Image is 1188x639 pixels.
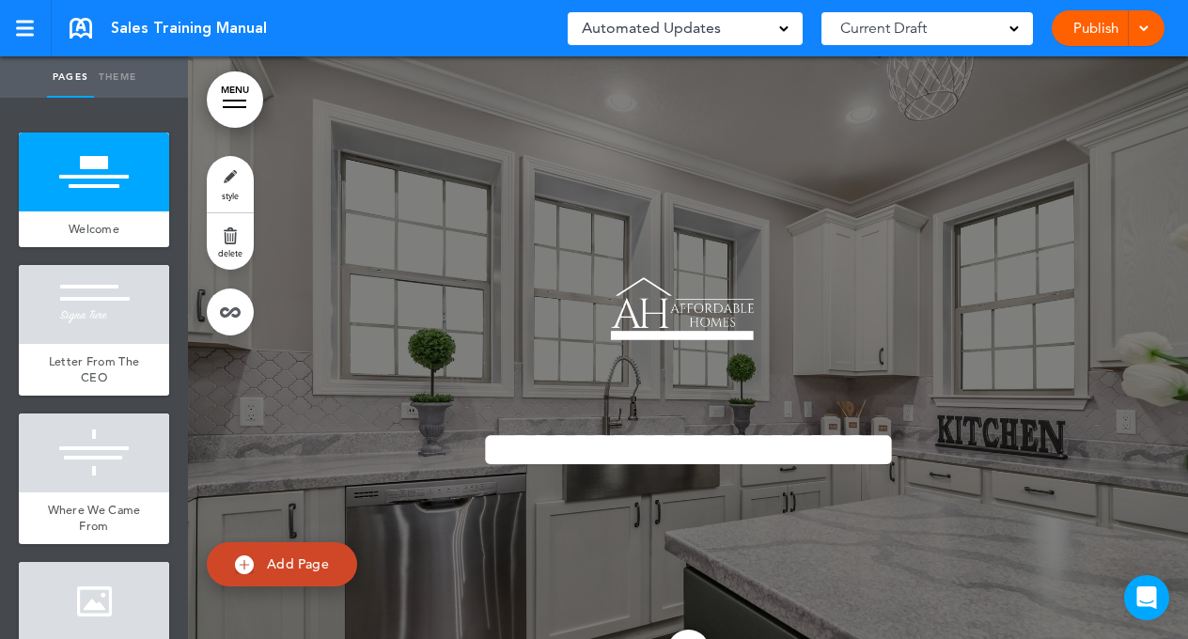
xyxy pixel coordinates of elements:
[1124,575,1169,620] div: Open Intercom Messenger
[207,156,254,212] a: style
[48,502,141,535] span: Where We Came From
[19,211,169,247] a: Welcome
[47,56,94,98] a: Pages
[207,71,263,128] a: MENU
[19,492,169,544] a: Where We Came From
[235,555,254,574] img: add.svg
[1066,10,1125,46] a: Publish
[207,213,254,270] a: delete
[840,15,927,41] span: Current Draft
[49,353,140,386] span: Letter From The CEO
[267,555,329,572] span: Add Page
[207,542,357,586] a: Add Page
[222,190,239,201] span: style
[94,56,141,98] a: Theme
[19,344,169,396] a: Letter From The CEO
[587,253,789,367] img: 1659754960158.png
[111,18,267,39] span: Sales Training Manual
[69,221,119,237] span: Welcome
[218,247,242,258] span: delete
[582,15,721,41] span: Automated Updates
